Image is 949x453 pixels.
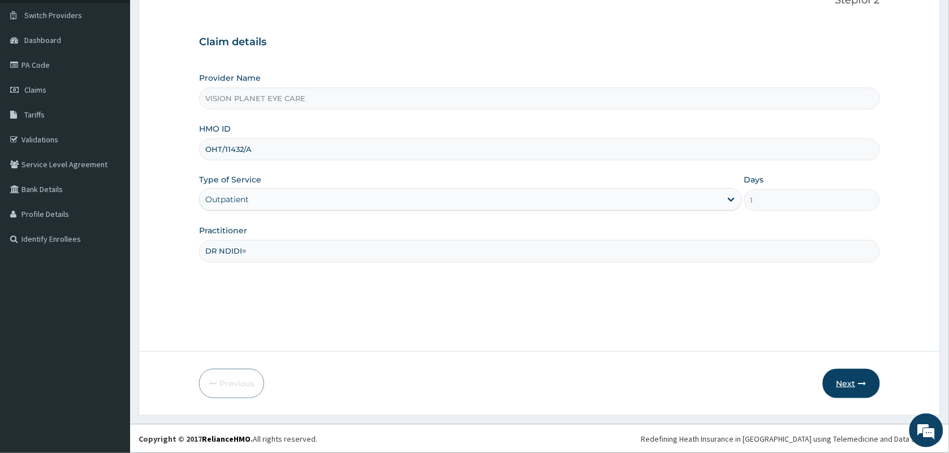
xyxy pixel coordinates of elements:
[186,6,213,33] div: Minimize live chat window
[199,369,264,398] button: Previous
[21,56,46,85] img: d_794563401_company_1708531726252_794563401
[641,433,941,445] div: Redefining Heath Insurance in [GEOGRAPHIC_DATA] using Telemedicine and Data Science!
[205,194,249,205] div: Outpatient
[199,174,261,185] label: Type of Service
[199,225,247,236] label: Practitioner
[199,72,261,84] label: Provider Name
[59,63,190,78] div: Chat with us now
[139,434,253,444] strong: Copyright © 2017 .
[199,138,880,160] input: Enter HMO ID
[744,174,764,185] label: Days
[24,110,45,120] span: Tariffs
[130,424,949,453] footer: All rights reserved.
[823,369,880,398] button: Next
[199,123,231,134] label: HMO ID
[6,308,215,348] textarea: Type your message and hit 'Enter'
[24,85,46,95] span: Claims
[24,10,82,20] span: Switch Providers
[66,142,156,256] span: We're online!
[202,434,251,444] a: RelianceHMO
[24,35,61,45] span: Dashboard
[199,240,880,262] input: Enter Name
[199,36,880,49] h3: Claim details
